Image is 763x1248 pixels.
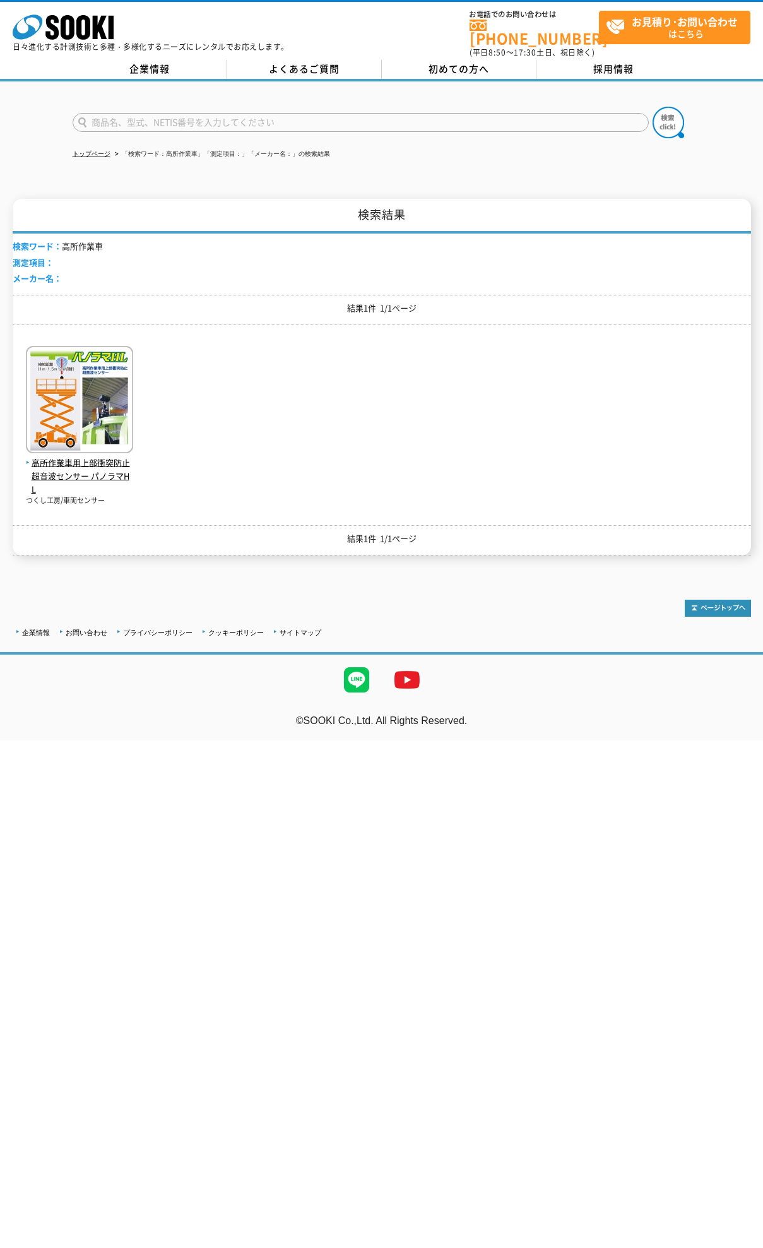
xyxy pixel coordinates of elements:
p: 結果1件 1/1ページ [13,532,751,545]
h1: 検索結果 [13,199,751,234]
a: よくあるご質問 [227,60,382,79]
a: [PHONE_NUMBER] [470,20,599,45]
input: 商品名、型式、NETIS番号を入力してください [73,113,649,132]
li: 高所作業車 [13,240,103,253]
span: (平日 ～ 土日、祝日除く) [470,47,594,58]
span: 8:50 [488,47,506,58]
span: メーカー名： [13,272,62,284]
span: 測定項目： [13,256,54,268]
a: クッキーポリシー [208,629,264,636]
li: 「検索ワード：高所作業車」「測定項目：」「メーカー名：」の検索結果 [112,148,330,161]
a: サイトマップ [280,629,321,636]
img: YouTube [382,655,432,705]
a: 採用情報 [536,60,691,79]
img: トップページへ [685,600,751,617]
p: 結果1件 1/1ページ [13,302,751,315]
p: 日々進化する計測技術と多種・多様化するニーズにレンタルでお応えします。 [13,43,289,51]
span: お電話でのお問い合わせは [470,11,599,18]
img: btn_search.png [653,107,684,138]
a: 初めての方へ [382,60,536,79]
span: はこちら [606,11,750,43]
img: パノラマHL [26,346,133,456]
a: 企業情報 [73,60,227,79]
p: つくし工房/車両センサー [26,496,133,506]
a: テストMail [714,728,763,739]
a: 高所作業車用上部衝突防止超音波センサー パノラマHL [26,443,133,496]
span: 17:30 [514,47,536,58]
a: お見積り･お問い合わせはこちら [599,11,750,44]
span: 検索ワード： [13,240,62,252]
a: 企業情報 [22,629,50,636]
span: 高所作業車用上部衝突防止超音波センサー パノラマHL [26,456,133,496]
a: お問い合わせ [66,629,107,636]
a: プライバシーポリシー [123,629,192,636]
span: 初めての方へ [429,62,489,76]
strong: お見積り･お問い合わせ [632,14,738,29]
img: LINE [331,655,382,705]
a: トップページ [73,150,110,157]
